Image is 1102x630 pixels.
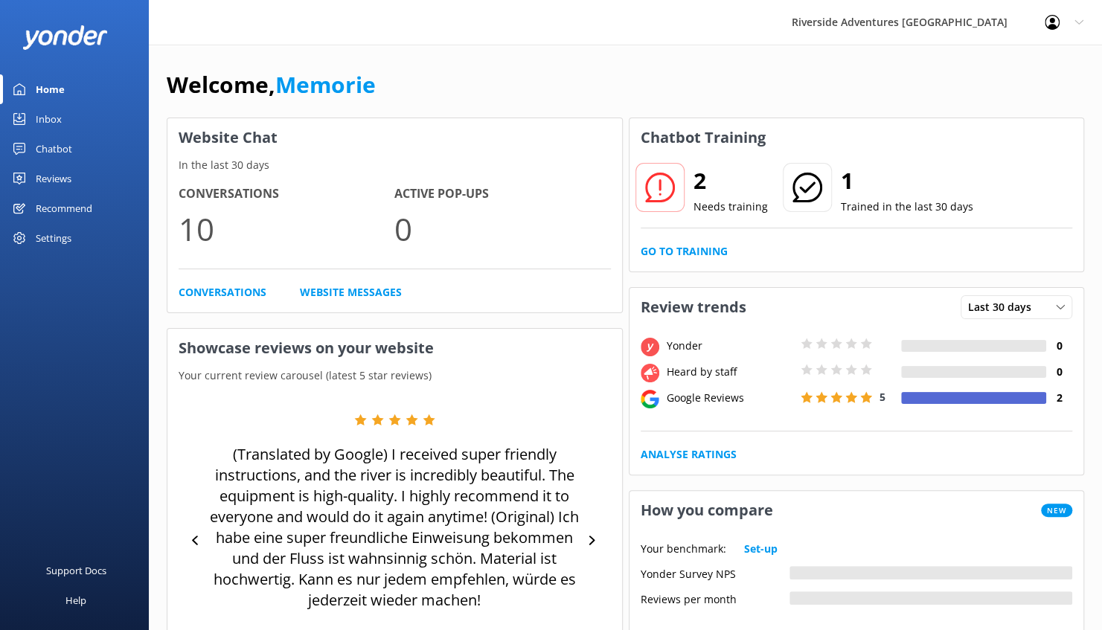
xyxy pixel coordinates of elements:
span: 5 [880,390,885,404]
div: Reviews [36,164,71,193]
a: Website Messages [300,284,402,300]
h4: 2 [1046,390,1072,406]
div: Chatbot [36,134,72,164]
p: Trained in the last 30 days [841,199,973,215]
h4: Conversations [179,184,394,204]
h3: Showcase reviews on your website [167,329,622,367]
p: Needs training [693,199,768,215]
p: 0 [394,204,610,254]
div: Help [65,585,86,615]
div: Home [36,74,65,104]
p: Your benchmark: [641,541,726,557]
a: Go to Training [641,243,728,260]
p: Your current review carousel (latest 5 star reviews) [167,367,622,384]
h3: Review trends [630,288,757,327]
span: New [1041,504,1072,517]
div: Reviews per month [641,591,789,605]
h4: 0 [1046,338,1072,354]
h3: Website Chat [167,118,622,157]
div: Inbox [36,104,62,134]
p: 10 [179,204,394,254]
h1: Welcome, [167,67,376,103]
a: Set-up [744,541,778,557]
a: Conversations [179,284,266,300]
h3: How you compare [630,491,784,530]
div: Support Docs [46,556,106,585]
a: Analyse Ratings [641,446,737,463]
div: Recommend [36,193,92,223]
div: Yonder Survey NPS [641,566,789,579]
a: Memorie [275,69,376,100]
h2: 2 [693,163,768,199]
span: Last 30 days [968,299,1040,315]
div: Yonder [663,338,797,354]
h2: 1 [841,163,973,199]
div: Heard by staff [663,364,797,380]
p: (Translated by Google) I received super friendly instructions, and the river is incredibly beauti... [208,444,581,611]
p: In the last 30 days [167,157,622,173]
div: Settings [36,223,71,253]
div: Google Reviews [663,390,797,406]
h3: Chatbot Training [630,118,777,157]
h4: Active Pop-ups [394,184,610,204]
img: yonder-white-logo.png [22,25,108,50]
h4: 0 [1046,364,1072,380]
